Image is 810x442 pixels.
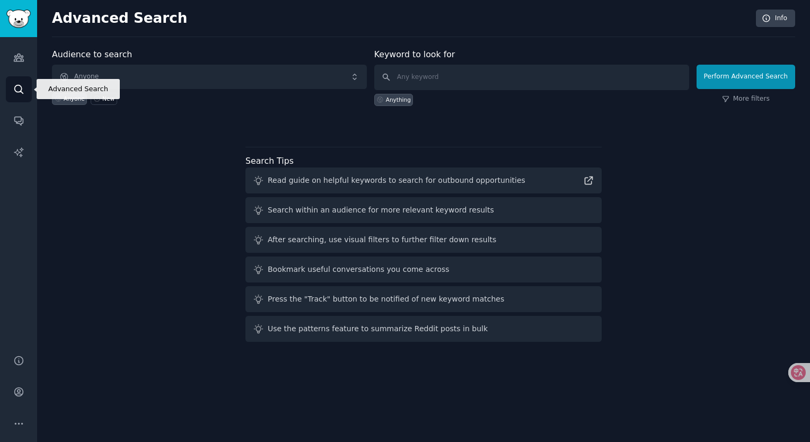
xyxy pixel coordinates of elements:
[268,205,494,216] div: Search within an audience for more relevant keyword results
[245,156,294,166] label: Search Tips
[374,65,689,90] input: Any keyword
[52,10,750,27] h2: Advanced Search
[268,175,525,186] div: Read guide on helpful keywords to search for outbound opportunities
[374,49,455,59] label: Keyword to look for
[722,94,770,104] a: More filters
[64,95,85,102] div: Anyone
[386,96,411,103] div: Anything
[102,95,115,102] div: New
[91,93,117,105] a: New
[6,10,31,28] img: GummySearch logo
[268,323,488,334] div: Use the patterns feature to summarize Reddit posts in bulk
[268,294,504,305] div: Press the "Track" button to be notified of new keyword matches
[268,234,496,245] div: After searching, use visual filters to further filter down results
[756,10,795,28] a: Info
[52,49,132,59] label: Audience to search
[697,65,795,89] button: Perform Advanced Search
[268,264,450,275] div: Bookmark useful conversations you come across
[52,65,367,89] button: Anyone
